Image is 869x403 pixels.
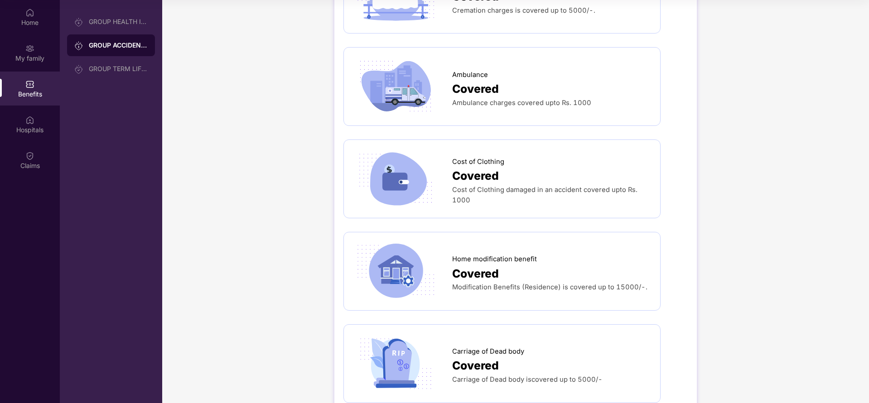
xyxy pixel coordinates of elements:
[74,41,83,50] img: svg+xml;base64,PHN2ZyB3aWR0aD0iMjAiIGhlaWdodD0iMjAiIHZpZXdCb3g9IjAgMCAyMCAyMCIgZmlsbD0ibm9uZSIgeG...
[74,18,83,27] img: svg+xml;base64,PHN2ZyB3aWR0aD0iMjAiIGhlaWdodD0iMjAiIHZpZXdCb3g9IjAgMCAyMCAyMCIgZmlsbD0ibm9uZSIgeG...
[452,80,499,98] span: Covered
[452,167,499,185] span: Covered
[452,6,595,14] span: Cremation charges is covered up to 5000/-.
[89,65,148,72] div: GROUP TERM LIFE INSURANCE
[89,18,148,25] div: GROUP HEALTH INSURANCE
[452,346,524,357] span: Carriage of Dead body
[25,8,34,17] img: svg+xml;base64,PHN2ZyBpZD0iSG9tZSIgeG1sbnM9Imh0dHA6Ly93d3cudzMub3JnLzIwMDAvc3ZnIiB3aWR0aD0iMjAiIG...
[74,65,83,74] img: svg+xml;base64,PHN2ZyB3aWR0aD0iMjAiIGhlaWdodD0iMjAiIHZpZXdCb3g9IjAgMCAyMCAyMCIgZmlsbD0ibm9uZSIgeG...
[353,241,439,301] img: icon
[353,149,439,209] img: icon
[25,44,34,53] img: svg+xml;base64,PHN2ZyB3aWR0aD0iMjAiIGhlaWdodD0iMjAiIHZpZXdCb3g9IjAgMCAyMCAyMCIgZmlsbD0ibm9uZSIgeG...
[89,41,148,50] div: GROUP ACCIDENTAL INSURANCE
[452,186,637,204] span: Cost of Clothing damaged in an accident covered upto Rs. 1000
[452,265,499,283] span: Covered
[452,254,537,264] span: Home modification benefit
[353,334,439,393] img: icon
[25,151,34,160] img: svg+xml;base64,PHN2ZyBpZD0iQ2xhaW0iIHhtbG5zPSJodHRwOi8vd3d3LnczLm9yZy8yMDAwL3N2ZyIgd2lkdGg9IjIwIi...
[452,70,488,80] span: Ambulance
[452,157,504,167] span: Cost of Clothing
[25,115,34,125] img: svg+xml;base64,PHN2ZyBpZD0iSG9zcGl0YWxzIiB4bWxucz0iaHR0cDovL3d3dy53My5vcmcvMjAwMC9zdmciIHdpZHRoPS...
[452,99,591,107] span: Ambulance charges covered upto Rs. 1000
[452,283,647,291] span: Modification Benefits (Residence) is covered up to 15000/-.
[25,80,34,89] img: svg+xml;base64,PHN2ZyBpZD0iQmVuZWZpdHMiIHhtbG5zPSJodHRwOi8vd3d3LnczLm9yZy8yMDAwL3N2ZyIgd2lkdGg9Ij...
[452,357,499,374] span: Covered
[452,375,603,384] span: Carriage of Dead body iscovered up to 5000/-
[353,57,439,116] img: icon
